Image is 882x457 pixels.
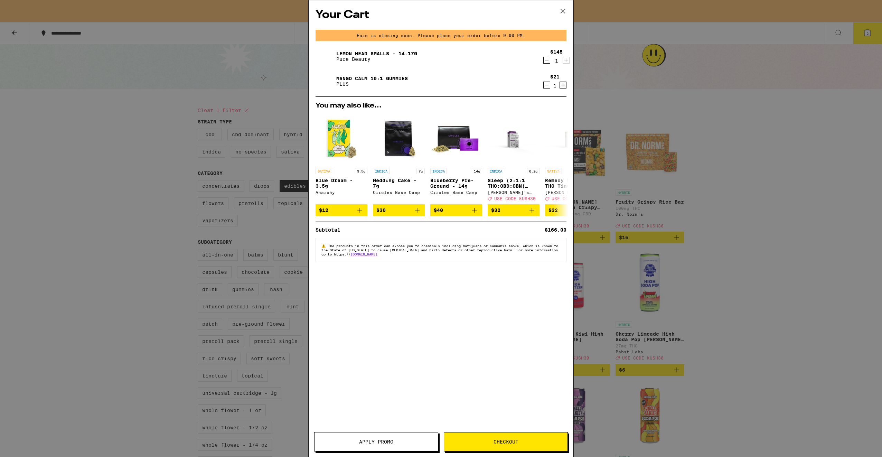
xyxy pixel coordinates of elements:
span: $32 [491,207,500,213]
div: Eaze is closing soon. Please place your order before 9:00 PM. [316,30,566,41]
a: Open page for Blue Dream - 3.5g from Anarchy [316,113,367,204]
p: 7g [416,168,425,174]
span: $12 [319,207,328,213]
button: Apply Promo [314,432,438,451]
span: USE CODE KUSH30 [494,196,536,201]
div: $166.00 [545,227,566,232]
div: 1 [550,58,563,64]
h2: You may also like... [316,102,566,109]
span: $32 [548,207,558,213]
span: Apply Promo [359,439,393,444]
div: Circles Base Camp [430,190,482,195]
p: INDICA [430,168,447,174]
img: Mary's Medicinals - Remedy Energy THC Tincture - 1000mg [545,113,597,165]
button: Add to bag [488,204,539,216]
p: INDICA [488,168,504,174]
div: $145 [550,49,563,55]
img: Lemon Head Smalls - 14.17g [316,47,335,66]
a: Open page for Blueberry Pre-Ground - 14g from Circles Base Camp [430,113,482,204]
a: Mango CALM 10:1 Gummies [336,76,408,81]
p: Blue Dream - 3.5g [316,178,367,189]
p: 0.2g [527,168,539,174]
button: Increment [560,82,566,88]
button: Add to bag [373,204,425,216]
span: ⚠️ [321,244,328,248]
span: Hi. Need any help? [4,5,50,10]
a: Open page for Wedding Cake - 7g from Circles Base Camp [373,113,425,204]
span: USE CODE KUSH30 [552,196,593,201]
a: Lemon Head Smalls - 14.17g [336,51,417,56]
p: Sleep (2:1:1 THC:CBD:CBN) Tincture - 200mg [488,178,539,189]
a: Open page for Sleep (2:1:1 THC:CBD:CBN) Tincture - 200mg from Mary's Medicinals [488,113,539,204]
div: 1 [550,83,560,88]
img: Circles Base Camp - Wedding Cake - 7g [373,113,425,165]
p: 14g [472,168,482,174]
button: Increment [563,57,570,64]
div: Anarchy [316,190,367,195]
p: Pure Beauty [336,56,417,62]
div: Subtotal [316,227,345,232]
p: Wedding Cake - 7g [373,178,425,189]
button: Add to bag [430,204,482,216]
p: INDICA [373,168,390,174]
span: The products in this order can expose you to chemicals including marijuana or cannabis smoke, whi... [321,244,558,256]
a: [DOMAIN_NAME] [350,252,377,256]
span: Checkout [494,439,518,444]
div: Circles Base Camp [373,190,425,195]
button: Decrement [543,82,550,88]
button: Checkout [444,432,568,451]
span: $30 [376,207,386,213]
span: $40 [434,207,443,213]
p: 3.5g [355,168,367,174]
div: [PERSON_NAME]'s Medicinals [545,190,597,195]
p: PLUS [336,81,408,87]
img: Mango CALM 10:1 Gummies [316,72,335,91]
button: Add to bag [545,204,597,216]
button: Decrement [543,57,550,64]
a: Open page for Remedy Energy THC Tincture - 1000mg from Mary's Medicinals [545,113,597,204]
p: Remedy Energy THC Tincture - 1000mg [545,178,597,189]
div: $21 [550,74,560,80]
img: Mary's Medicinals - Sleep (2:1:1 THC:CBD:CBN) Tincture - 200mg [488,113,539,165]
img: Anarchy - Blue Dream - 3.5g [316,113,367,165]
img: Circles Base Camp - Blueberry Pre-Ground - 14g [430,113,482,165]
p: SATIVA [545,168,562,174]
button: Add to bag [316,204,367,216]
div: [PERSON_NAME]'s Medicinals [488,190,539,195]
p: Blueberry Pre-Ground - 14g [430,178,482,189]
h2: Your Cart [316,7,566,23]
